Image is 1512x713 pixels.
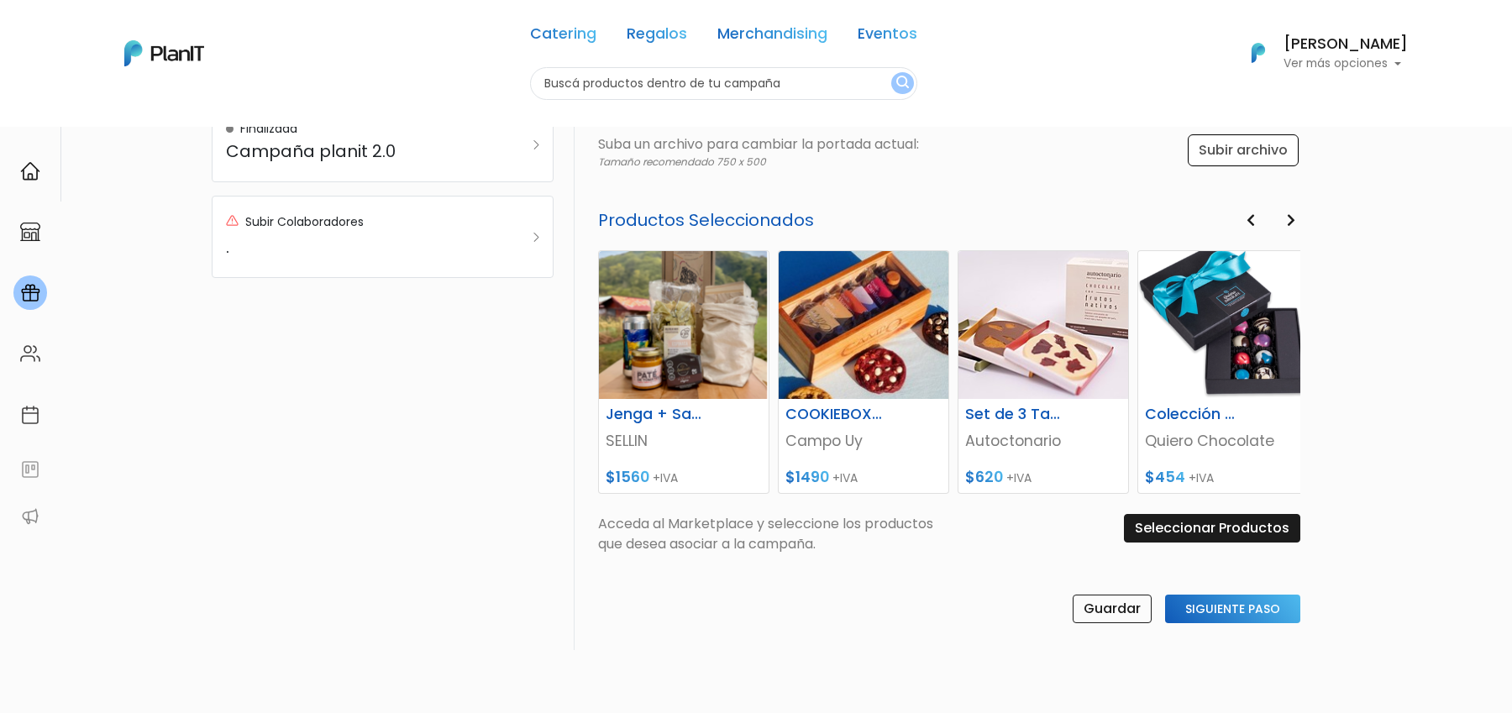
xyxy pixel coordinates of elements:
[87,16,242,49] div: ¿Necesitás ayuda?
[1145,467,1185,487] span: $454
[20,405,40,425] img: calendar-87d922413cdce8b2cf7b7f5f62616a5cf9e4887200fb71536465627b3292af00.svg
[858,27,917,47] a: Eventos
[775,406,893,423] h6: COOKIEBOX CAMPO
[1145,430,1301,452] p: Quiero Chocolate
[226,141,492,161] h5: Campaña planit 2.0
[20,222,40,242] img: marketplace-4ceaa7011d94191e9ded77b95e3339b90024bf715f7c57f8cf31f2d8c509eaba.svg
[955,406,1073,423] h6: Set de 3 Tabletas
[245,213,364,231] p: Subir Colaboradores
[530,27,596,47] a: Catering
[598,250,769,494] a: Jenga + Sabores SELLIN $1560 +IVA
[1165,595,1300,623] input: Siguiente Paso
[958,250,1129,494] a: Set de 3 Tabletas Autoctonario $620 +IVA
[240,120,297,138] p: Finalizada
[212,106,554,182] a: Finalizada Campaña planit 2.0
[832,469,858,486] span: +IVA
[779,251,948,399] img: thumb_WhatsApp_Image_2025-07-21_at_20.21.58.jpeg
[599,251,769,399] img: thumb_686e9e4f7c7ae_20.png
[20,506,40,527] img: partners-52edf745621dab592f3b2c58e3bca9d71375a7ef29c3b500c9f145b62cc070d4.svg
[1230,31,1408,75] button: PlanIt Logo [PERSON_NAME] Ver más opciones
[1073,595,1152,623] input: Guardar
[1135,406,1252,423] h6: Colección Secretaria
[785,467,829,487] span: $1490
[896,76,909,92] img: search_button-432b6d5273f82d61273b3651a40e1bd1b912527efae98b1b7a1b2c0702e16a8d.svg
[606,467,649,487] span: $1560
[1240,34,1277,71] img: PlanIt Logo
[598,514,949,554] p: Acceda al Marketplace y seleccione los productos que desea asociar a la campaña.
[20,161,40,181] img: home-e721727adea9d79c4d83392d1f703f7f8bce08238fde08b1acbfd93340b81755.svg
[226,214,239,227] img: red_alert-6692e104a25ef3cab186d5182d64a52303bc48961756e84929ebdd7d06494120.svg
[1137,250,1309,494] a: Colección Secretaria Quiero Chocolate $454 +IVA
[533,233,539,242] img: arrow_right-9280cc79ecefa84298781467ce90b80af3baf8c02d32ced3b0099fbab38e4a3c.svg
[598,155,919,170] p: Tamaño recomendado 750 x 500
[1189,469,1214,486] span: +IVA
[124,40,204,66] img: PlanIt Logo
[653,469,678,486] span: +IVA
[717,27,827,47] a: Merchandising
[1006,469,1032,486] span: +IVA
[20,459,40,480] img: feedback-78b5a0c8f98aac82b08bfc38622c3050aee476f2c9584af64705fc4e61158814.svg
[965,430,1121,452] p: Autoctonario
[1138,251,1308,399] img: thumb_secretaria.png
[627,27,687,47] a: Regalos
[965,467,1003,487] span: $620
[20,283,40,303] img: campaigns-02234683943229c281be62815700db0a1741e53638e28bf9629b52c665b00959.svg
[785,430,942,452] p: Campo Uy
[212,196,554,278] a: Subir Colaboradores .
[533,140,539,149] img: arrow_right-9280cc79ecefa84298781467ce90b80af3baf8c02d32ced3b0099fbab38e4a3c.svg
[226,237,492,257] h5: .
[598,210,1300,230] h5: Productos Seleccionados
[20,343,40,364] img: people-662611757002400ad9ed0e3c099ab2801c6687ba6c219adb57efc949bc21e19d.svg
[1124,514,1300,543] input: Seleccionar Productos
[1284,37,1408,52] h6: [PERSON_NAME]
[778,250,949,494] a: COOKIEBOX CAMPO Campo Uy $1490 +IVA
[530,67,917,100] input: Buscá productos dentro de tu campaña
[958,251,1128,399] img: thumb_tabletas_cerradas_y_abiertas2.jpg
[1284,58,1408,70] p: Ver más opciones
[606,430,762,452] p: SELLIN
[598,134,919,155] p: Suba un archivo para cambiar la portada actual:
[596,406,713,423] h6: Jenga + Sabores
